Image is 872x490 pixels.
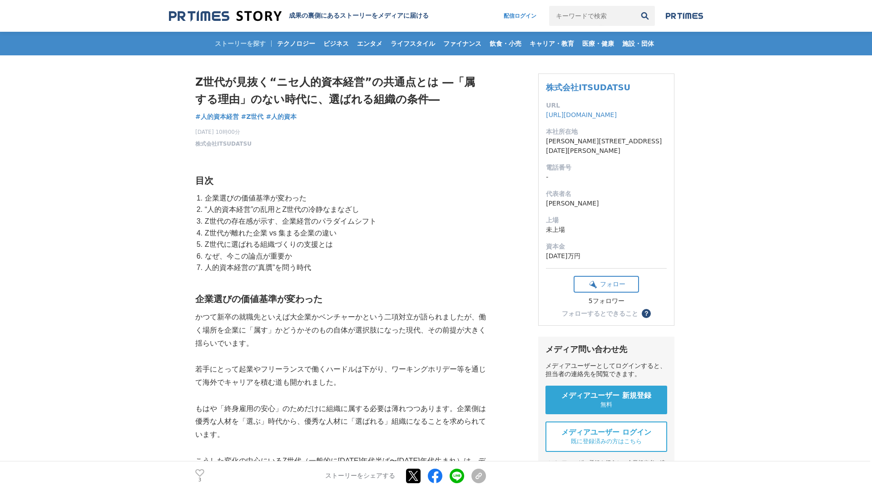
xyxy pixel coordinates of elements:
[546,199,667,208] dd: [PERSON_NAME]
[195,113,239,121] span: #人的資本経営
[635,6,655,26] button: 検索
[203,239,486,250] li: Z世代に選ばれる組織づくりの支援とは
[195,402,486,441] p: もはや「終身雇用の安心」のためだけに組織に属する必要は薄れつつあります。企業側は優秀な人材を「選ぶ」時代から、優秀な人材に「選ばれる」組織になることを求められています。
[241,112,264,122] a: #Z世代
[666,12,703,20] img: prtimes
[642,309,651,318] button: ？
[561,428,651,437] span: メディアユーザー ログイン
[495,6,545,26] a: 配信ログイン
[526,32,578,55] a: キャリア・教育
[571,437,642,446] span: 既に登録済みの方はこちら
[195,363,486,389] p: 若手にとって起業やフリーランスで働くハードルは下がり、ワーキングホリデー等を通じて海外でキャリアを積む道も開かれました。
[273,39,319,48] span: テクノロジー
[353,32,386,55] a: エンタメ
[619,39,658,48] span: 施設・団体
[266,112,297,122] a: #人的資本
[546,163,667,172] dt: 電話番号
[195,128,252,136] span: [DATE] 10時00分
[203,250,486,262] li: なぜ、今この論点が重要か
[546,101,667,110] dt: URL
[169,10,282,22] img: 成果の裏側にあるストーリーをメディアに届ける
[574,276,639,293] button: フォロー
[545,386,667,414] a: メディアユーザー 新規登録 無料
[545,344,667,355] div: メディア問い合わせ先
[195,112,239,122] a: #人的資本経営
[266,113,297,121] span: #人的資本
[440,39,485,48] span: ファイナンス
[579,39,618,48] span: 医療・健康
[195,140,252,148] a: 株式会社ITSUDATSU
[546,137,667,156] dd: [PERSON_NAME][STREET_ADDRESS][DATE][PERSON_NAME]
[387,39,439,48] span: ライフスタイル
[195,294,322,304] strong: 企業選びの価値基準が変わった
[203,204,486,216] li: “人的資本経営”の乱用とZ世代の冷静なまなざし
[195,478,204,482] p: 3
[546,111,617,118] a: [URL][DOMAIN_NAME]
[546,242,667,251] dt: 資本金
[546,189,667,199] dt: 代表者名
[546,172,667,182] dd: -
[203,216,486,227] li: Z世代の存在感が示す、企業経営のパラダイムシフト
[203,262,486,274] li: 人的資本経営の“真贋”を問う時代
[526,39,578,48] span: キャリア・教育
[545,421,667,452] a: メディアユーザー ログイン 既に登録済みの方はこちら
[289,12,429,20] h2: 成果の裏側にあるストーリーをメディアに届ける
[643,310,649,317] span: ？
[203,227,486,239] li: Z世代が離れた企業 vs 集まる企業の違い
[325,472,395,480] p: ストーリーをシェアする
[353,39,386,48] span: エンタメ
[320,32,352,55] a: ビジネス
[195,311,486,350] p: かつて新卒の就職先といえば大企業かベンチャーかという二項対立が語られましたが、働く場所を企業に「属す」かどうかそのもの自体が選択肢になった現代、その前提が大きく揺らいでいます。
[486,32,525,55] a: 飲食・小売
[203,192,486,204] li: 企業選びの価値基準が変わった
[545,362,667,378] div: メディアユーザーとしてログインすると、担当者の連絡先を閲覧できます。
[546,83,630,92] a: 株式会社ITSUDATSU
[549,6,635,26] input: キーワードで検索
[241,113,264,121] span: #Z世代
[546,127,667,137] dt: 本社所在地
[195,176,213,186] strong: 目次
[273,32,319,55] a: テクノロジー
[546,251,667,261] dd: [DATE]万円
[486,39,525,48] span: 飲食・小売
[546,225,667,235] dd: 未上場
[562,310,638,317] div: フォローするとできること
[320,39,352,48] span: ビジネス
[440,32,485,55] a: ファイナンス
[195,73,486,108] h1: Z世代が見抜く“ニセ人的資本経営”の共通点とは ―「属する理由」のない時代に、選ばれる組織の条件―
[600,401,612,409] span: 無料
[579,32,618,55] a: 医療・健康
[574,297,639,305] div: 5フォロワー
[619,32,658,55] a: 施設・団体
[169,10,429,22] a: 成果の裏側にあるストーリーをメディアに届ける 成果の裏側にあるストーリーをメディアに届ける
[387,32,439,55] a: ライフスタイル
[561,391,651,401] span: メディアユーザー 新規登録
[546,216,667,225] dt: 上場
